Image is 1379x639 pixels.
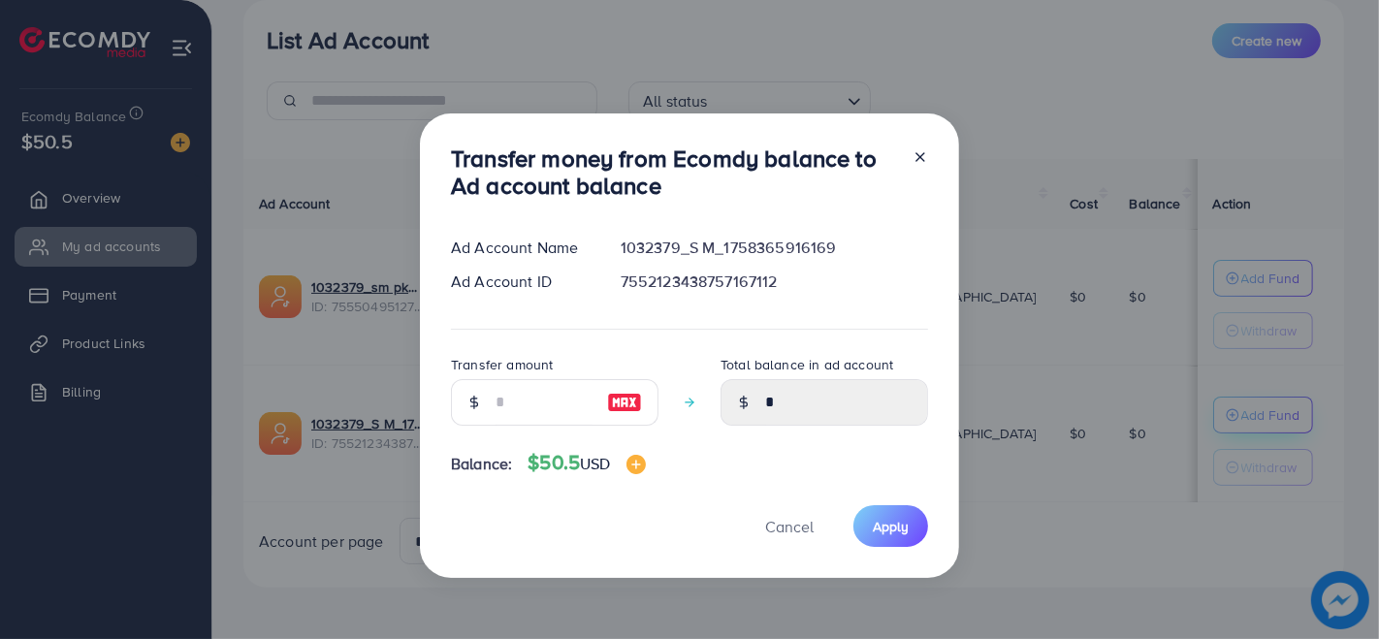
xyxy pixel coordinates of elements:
span: Apply [873,517,909,536]
span: USD [580,453,610,474]
div: 7552123438757167112 [605,271,944,293]
button: Apply [853,505,928,547]
img: image [626,455,646,474]
h4: $50.5 [528,451,645,475]
button: Cancel [741,505,838,547]
label: Total balance in ad account [721,355,893,374]
div: Ad Account Name [435,237,605,259]
h3: Transfer money from Ecomdy balance to Ad account balance [451,144,897,201]
span: Cancel [765,516,814,537]
span: Balance: [451,453,512,475]
label: Transfer amount [451,355,553,374]
div: 1032379_S M_1758365916169 [605,237,944,259]
img: image [607,391,642,414]
div: Ad Account ID [435,271,605,293]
